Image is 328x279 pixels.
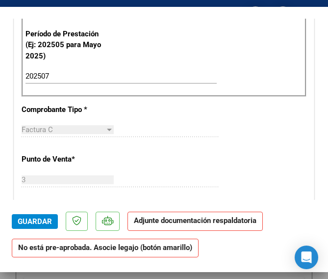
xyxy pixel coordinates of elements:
[25,28,109,62] p: Período de Prestación (Ej: 202505 para Mayo 2025)
[134,216,256,225] strong: Adjunte documentación respaldatoria
[22,154,107,165] p: Punto de Venta
[12,214,58,229] button: Guardar
[295,246,318,269] div: Open Intercom Messenger
[22,104,107,115] p: Comprobante Tipo *
[22,125,53,134] span: Factura C
[18,217,52,226] span: Guardar
[12,239,199,258] strong: No está pre-aprobada. Asocie legajo (botón amarillo)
